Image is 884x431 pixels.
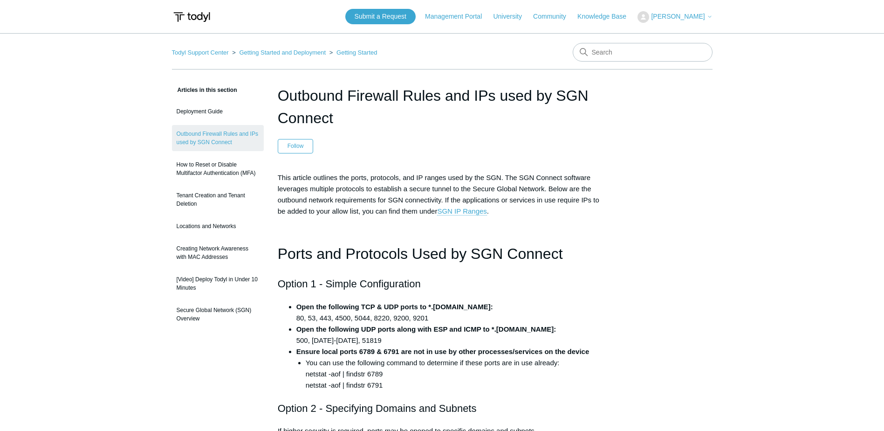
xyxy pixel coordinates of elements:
[296,324,607,346] li: 500, [DATE]-[DATE], 51819
[278,276,607,292] h2: Option 1 - Simple Configuration
[239,49,326,56] a: Getting Started and Deployment
[437,207,487,215] a: SGN IP Ranges
[493,12,531,21] a: University
[172,49,229,56] a: Todyl Support Center
[328,49,377,56] li: Getting Started
[172,125,264,151] a: Outbound Firewall Rules and IPs used by SGN Connect
[278,174,599,215] span: This article outlines the ports, protocols, and IP ranges used by the SGN. The SGN Connect softwa...
[651,13,705,20] span: [PERSON_NAME]
[278,242,607,266] h1: Ports and Protocols Used by SGN Connect
[577,12,636,21] a: Knowledge Base
[296,301,607,324] li: 80, 53, 443, 4500, 5044, 8220, 9200, 9201
[533,12,576,21] a: Community
[172,8,212,26] img: Todyl Support Center Help Center home page
[172,240,264,266] a: Creating Network Awareness with MAC Addresses
[172,301,264,327] a: Secure Global Network (SGN) Overview
[172,217,264,235] a: Locations and Networks
[172,271,264,297] a: [Video] Deploy Todyl in Under 10 Minutes
[230,49,328,56] li: Getting Started and Deployment
[296,348,589,355] strong: Ensure local ports 6789 & 6791 are not in use by other processes/services on the device
[172,187,264,213] a: Tenant Creation and Tenant Deletion
[172,87,237,93] span: Articles in this section
[172,103,264,120] a: Deployment Guide
[637,11,712,23] button: [PERSON_NAME]
[306,357,607,391] li: You can use the following command to determine if these ports are in use already: netstat -aof | ...
[296,325,556,333] strong: Open the following UDP ports along with ESP and ICMP to *.[DOMAIN_NAME]:
[573,43,713,62] input: Search
[296,303,493,311] strong: Open the following TCP & UDP ports to *.[DOMAIN_NAME]:
[425,12,491,21] a: Management Portal
[336,49,377,56] a: Getting Started
[345,9,416,24] a: Submit a Request
[278,84,607,129] h1: Outbound Firewall Rules and IPs used by SGN Connect
[278,139,314,153] button: Follow Article
[172,156,264,182] a: How to Reset or Disable Multifactor Authentication (MFA)
[172,49,231,56] li: Todyl Support Center
[278,400,607,417] h2: Option 2 - Specifying Domains and Subnets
